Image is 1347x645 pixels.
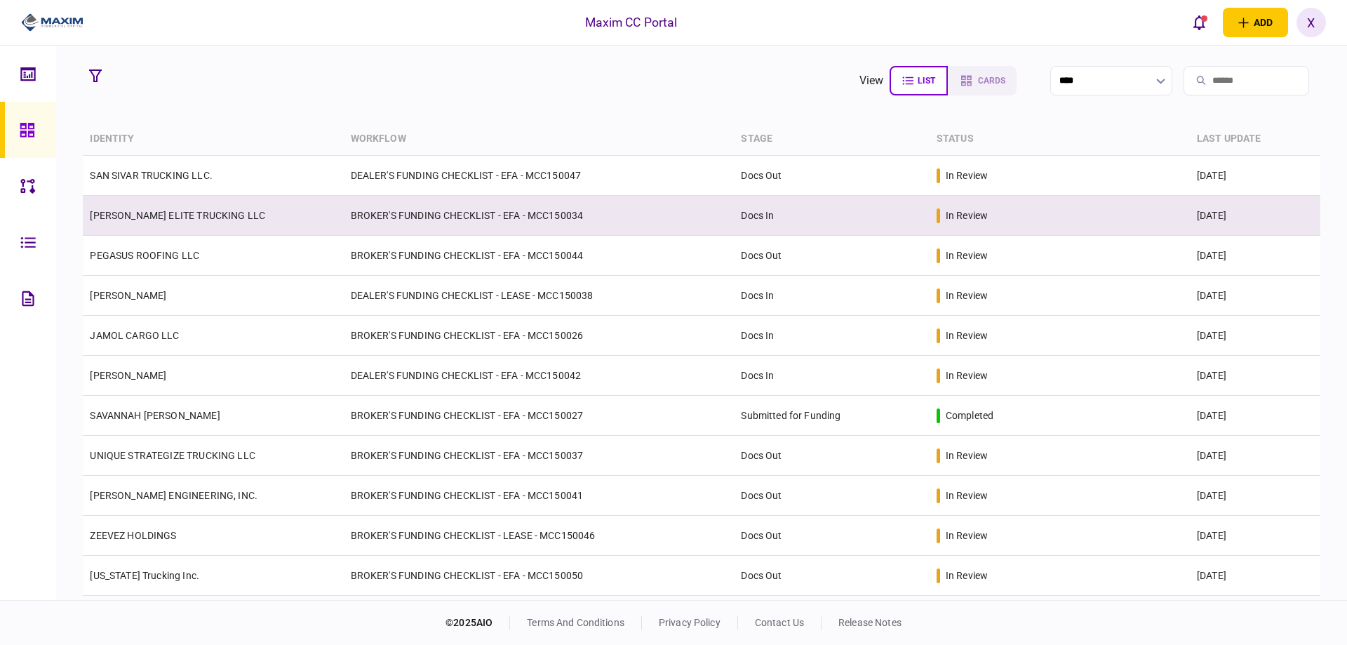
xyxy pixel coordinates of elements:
div: in review [946,488,988,503]
button: open notifications list [1185,8,1214,37]
a: SAVANNAH [PERSON_NAME] [90,410,220,421]
td: BROKER'S FUNDING CHECKLIST - LEASE - MCC150046 [344,516,735,556]
div: view [859,72,884,89]
td: [DATE] [1190,596,1320,636]
div: Maxim CC Portal [585,13,678,32]
th: identity [83,123,343,156]
th: stage [734,123,929,156]
td: [DATE] [1190,156,1320,196]
div: in review [946,208,988,222]
a: contact us [755,617,804,628]
td: BROKER'S FUNDING CHECKLIST - EFA - MCC150044 [344,236,735,276]
td: Docs Out [734,556,929,596]
td: BROKER'S FUNDING CHECKLIST - EFA - MCC150034 [344,196,735,236]
td: Docs In [734,316,929,356]
a: ZEEVEZ HOLDINGS [90,530,176,541]
a: privacy policy [659,617,721,628]
div: in review [946,168,988,182]
td: BROKER'S FUNDING CHECKLIST - EFA - MCC150037 [344,436,735,476]
a: [PERSON_NAME] ENGINEERING, INC. [90,490,257,501]
button: cards [948,66,1017,95]
div: completed [946,408,993,423]
a: JAMOL CARGO LLC [90,330,179,341]
a: [PERSON_NAME] [90,290,166,301]
div: in review [946,248,988,262]
td: DEALER'S FUNDING CHECKLIST - EFA - MCC150042 [344,356,735,396]
td: Docs In [734,276,929,316]
td: Submitted for Funding [734,396,929,436]
div: © 2025 AIO [445,616,510,630]
span: list [918,76,935,86]
a: PEGASUS ROOFING LLC [90,250,199,261]
button: open adding identity options [1223,8,1288,37]
td: [DATE] [1190,276,1320,316]
td: [DATE] [1190,436,1320,476]
td: DEALER'S FUNDING CHECKLIST - LEASE - MCC150038 [344,276,735,316]
button: X [1296,8,1326,37]
td: BROKER'S FUNDING CHECKLIST - EFA - MCC150013 [344,596,735,636]
td: Docs Out [734,516,929,556]
div: in review [946,328,988,343]
a: UNIQUE STRATEGIZE TRUCKING LLC [90,450,255,461]
td: BROKER'S FUNDING CHECKLIST - EFA - MCC150027 [344,396,735,436]
td: Docs Out [734,596,929,636]
td: [DATE] [1190,316,1320,356]
a: [PERSON_NAME] [90,370,166,381]
td: Docs Out [734,436,929,476]
td: [DATE] [1190,516,1320,556]
div: in review [946,288,988,302]
td: Docs Out [734,236,929,276]
th: last update [1190,123,1320,156]
a: release notes [838,617,902,628]
td: BROKER'S FUNDING CHECKLIST - EFA - MCC150050 [344,556,735,596]
div: in review [946,528,988,543]
td: BROKER'S FUNDING CHECKLIST - EFA - MCC150026 [344,316,735,356]
td: Docs Out [734,156,929,196]
a: [PERSON_NAME] ELITE TRUCKING LLC [90,210,265,221]
td: [DATE] [1190,236,1320,276]
td: Docs In [734,356,929,396]
div: in review [946,368,988,383]
td: BROKER'S FUNDING CHECKLIST - EFA - MCC150041 [344,476,735,516]
a: terms and conditions [527,617,624,628]
td: [DATE] [1190,476,1320,516]
th: workflow [344,123,735,156]
td: [DATE] [1190,356,1320,396]
div: in review [946,448,988,463]
a: SAN SIVAR TRUCKING LLC. [90,170,212,181]
td: [DATE] [1190,556,1320,596]
th: status [930,123,1190,156]
img: client company logo [21,12,83,33]
td: [DATE] [1190,396,1320,436]
td: Docs Out [734,476,929,516]
div: in review [946,568,988,583]
td: [DATE] [1190,196,1320,236]
td: DEALER'S FUNDING CHECKLIST - EFA - MCC150047 [344,156,735,196]
span: cards [978,76,1005,86]
td: Docs In [734,196,929,236]
button: list [890,66,948,95]
a: [US_STATE] Trucking Inc. [90,570,199,581]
